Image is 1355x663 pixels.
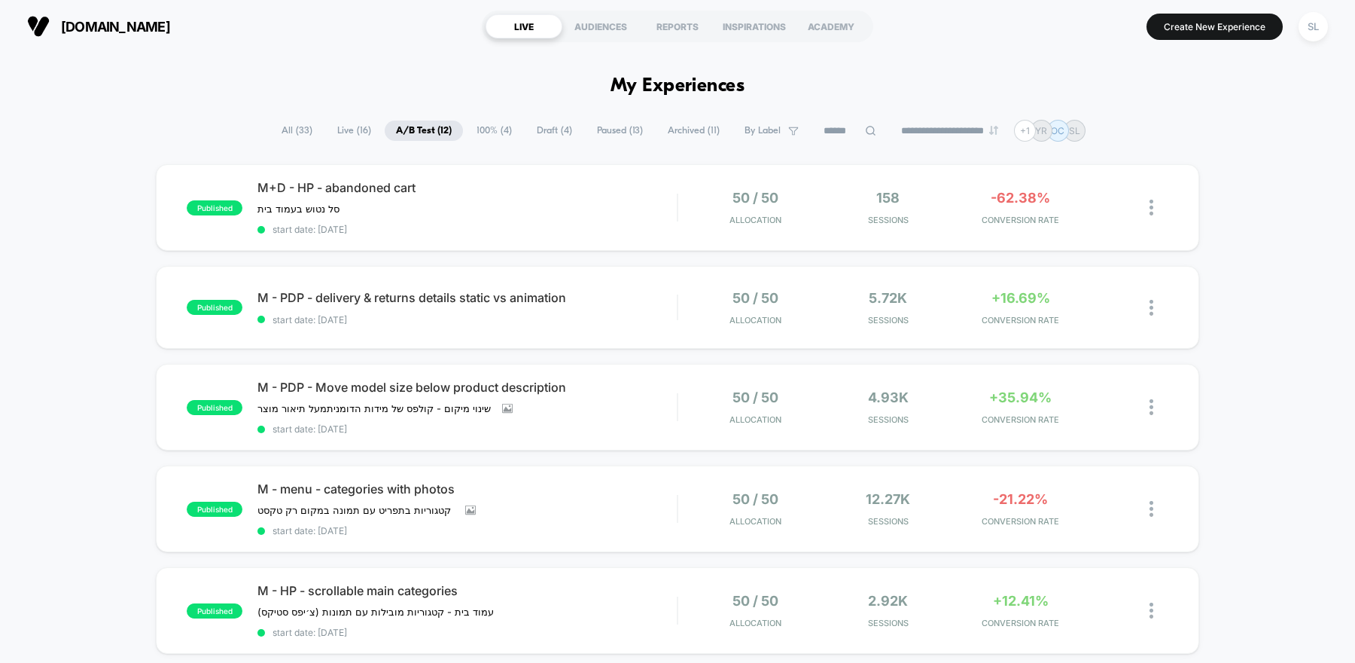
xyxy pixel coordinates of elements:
[1014,120,1036,142] div: + 1
[326,121,382,141] span: Live ( 16 )
[876,190,900,206] span: 158
[793,14,869,38] div: ACADEMY
[385,121,463,141] span: A/B Test ( 12 )
[993,593,1049,609] span: +12.41%
[729,215,781,225] span: Allocation
[465,121,523,141] span: 100% ( 4 )
[61,19,170,35] span: [DOMAIN_NAME]
[958,414,1083,425] span: CONVERSION RATE
[729,618,781,628] span: Allocation
[257,180,677,195] span: M+D - HP - abandoned cart
[611,75,745,97] h1: My Experiences
[868,390,909,405] span: 4.93k
[257,380,677,395] span: M - PDP - Move model size below product description
[257,583,677,598] span: M - HP - scrollable main categories
[187,502,242,517] span: published
[187,603,242,619] span: published
[729,315,781,325] span: Allocation
[1149,501,1153,517] img: close
[486,14,562,38] div: LIVE
[729,414,781,425] span: Allocation
[639,14,716,38] div: REPORTS
[958,618,1083,628] span: CONVERSION RATE
[868,593,908,609] span: 2.92k
[257,525,677,536] span: start date: [DATE]
[729,516,781,527] span: Allocation
[826,315,951,325] span: Sessions
[732,491,778,507] span: 50 / 50
[732,290,778,306] span: 50 / 50
[1149,300,1153,316] img: close
[1149,603,1153,619] img: close
[826,215,951,225] span: Sessions
[1299,12,1328,41] div: SL
[27,15,50,38] img: Visually logo
[257,627,677,638] span: start date: [DATE]
[257,606,494,618] span: עמוד בית - קטגוריות מובילות עם תמונות (צ׳יפס סטיקס)
[1294,11,1332,42] button: SL
[1149,200,1153,215] img: close
[257,314,677,325] span: start date: [DATE]
[257,481,677,496] span: M - menu - categories with photos
[1035,125,1047,136] p: YR
[656,121,731,141] span: Archived ( 11 )
[989,390,1052,405] span: +35.94%
[270,121,324,141] span: All ( 33 )
[826,618,951,628] span: Sessions
[586,121,654,141] span: Paused ( 13 )
[257,203,343,215] span: סל נטוש בעמוד בית
[23,14,175,38] button: [DOMAIN_NAME]
[1149,399,1153,415] img: close
[732,190,778,206] span: 50 / 50
[257,224,677,235] span: start date: [DATE]
[716,14,793,38] div: INSPIRATIONS
[958,516,1083,527] span: CONVERSION RATE
[989,126,998,135] img: end
[257,504,454,516] span: קטגוריות בתפריט עם תמונה במקום רק טקסט
[958,315,1083,325] span: CONVERSION RATE
[826,414,951,425] span: Sessions
[869,290,907,306] span: 5.72k
[257,290,677,305] span: M - PDP - delivery & returns details static vs animation
[1069,125,1080,136] p: SL
[1146,14,1283,40] button: Create New Experience
[257,402,491,414] span: שינוי מיקום - קולפס של מידות הדומניתמעל תיאור מוצר
[562,14,639,38] div: AUDIENCES
[187,400,242,415] span: published
[187,300,242,315] span: published
[826,516,951,527] span: Sessions
[958,215,1083,225] span: CONVERSION RATE
[991,190,1050,206] span: -62.38%
[866,491,910,507] span: 12.27k
[257,423,677,435] span: start date: [DATE]
[732,593,778,609] span: 50 / 50
[187,200,242,215] span: published
[1051,125,1064,136] p: OC
[991,290,1050,306] span: +16.69%
[744,125,781,136] span: By Label
[732,390,778,405] span: 50 / 50
[993,491,1048,507] span: -21.22%
[525,121,583,141] span: Draft ( 4 )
